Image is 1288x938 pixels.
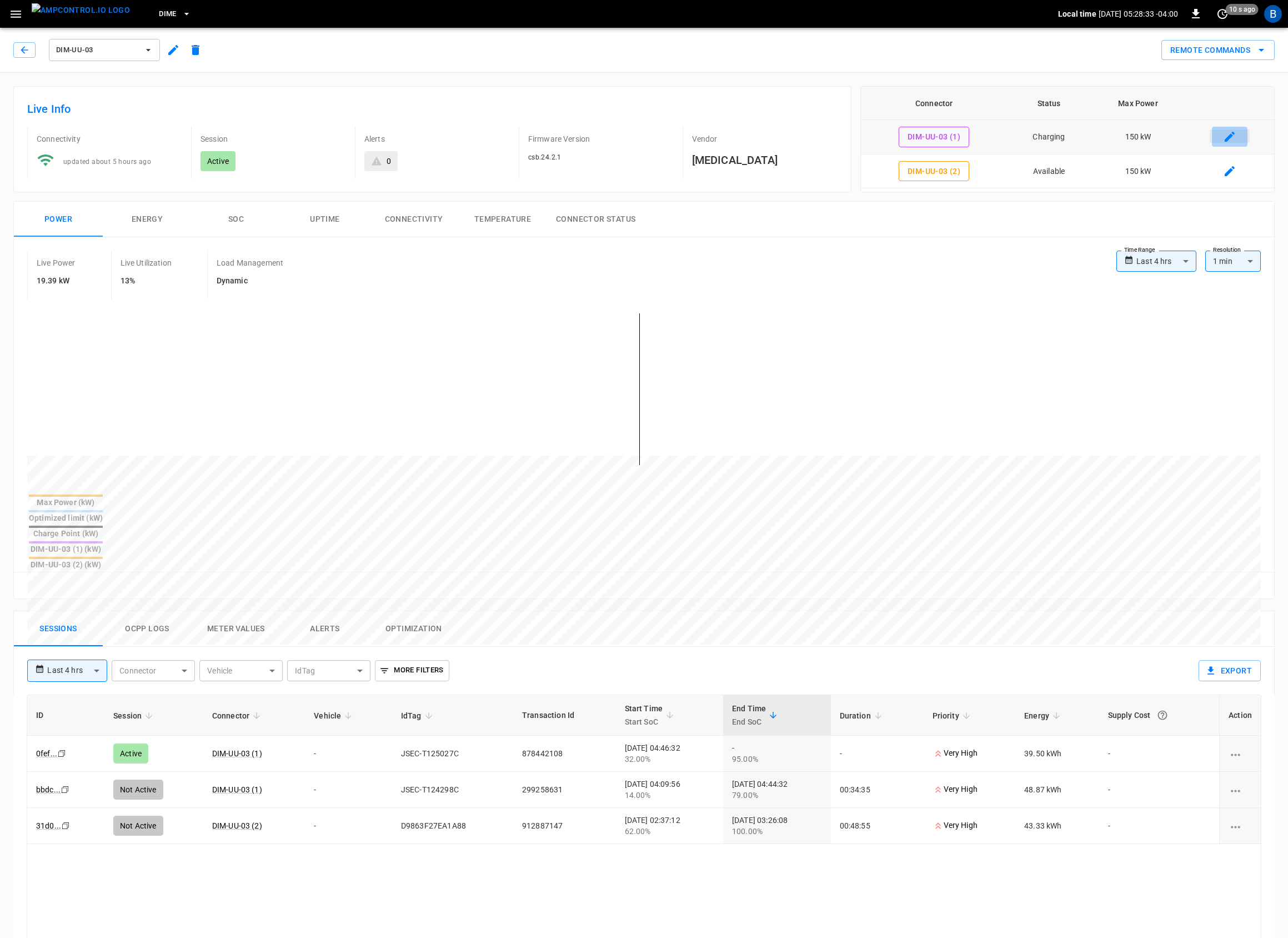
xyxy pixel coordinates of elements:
[201,133,346,144] p: Session
[63,158,151,166] span: updated about 5 hours ago
[899,127,969,147] button: DIM-UU-03 (1)
[364,133,510,144] p: Alerts
[1219,695,1261,736] th: Action
[32,3,130,17] img: ampcontrol.io logo
[103,202,192,237] button: Energy
[692,151,838,169] h6: [MEDICAL_DATA]
[732,826,821,837] div: 100.00%
[387,156,391,167] div: 0
[692,133,838,144] p: Vendor
[217,257,283,268] p: Load Management
[212,709,264,722] span: Connector
[861,87,1274,188] table: connector table
[1090,154,1185,189] td: 150 kW
[1099,808,1219,844] td: -
[37,275,76,287] h6: 19.39 kW
[369,611,458,647] button: Optimization
[113,816,163,836] div: Not Active
[528,153,562,161] span: csb.24.2.1
[625,715,663,729] p: Start SoC
[528,133,674,144] p: Firmware Version
[1229,784,1252,795] div: charging session options
[1264,5,1282,23] div: profile-icon
[1008,120,1091,154] td: Charging
[1136,251,1196,272] div: Last 4 hrs
[458,202,547,237] button: Temperature
[513,695,616,736] th: Transaction Id
[1090,87,1185,120] th: Max Power
[401,709,436,722] span: IdTag
[207,156,229,167] p: Active
[1161,40,1275,61] div: remote commands options
[1213,246,1241,255] label: Resolution
[192,202,280,237] button: SOC
[37,257,76,268] p: Live Power
[113,709,156,722] span: Session
[1090,120,1185,154] td: 150 kW
[732,815,821,837] div: [DATE] 03:26:08
[1008,87,1091,120] th: Status
[392,808,513,844] td: D9863F27EA1A88
[1108,705,1210,725] div: Supply Cost
[47,660,107,681] div: Last 4 hrs
[375,660,449,681] button: More Filters
[280,611,369,647] button: Alerts
[280,202,369,237] button: Uptime
[1214,5,1231,23] button: set refresh interval
[1226,4,1259,15] span: 10 s ago
[212,821,262,830] a: DIM-UU-03 (2)
[831,808,924,844] td: 00:48:55
[1015,808,1099,844] td: 43.33 kWh
[369,202,458,237] button: Connectivity
[1124,246,1155,255] label: Time Range
[14,611,103,647] button: Sessions
[56,44,138,57] span: DIM-UU-03
[625,815,714,837] div: [DATE] 02:37:12
[37,133,182,144] p: Connectivity
[933,820,978,831] p: Very High
[732,702,780,729] span: End TimeEnd SoC
[1099,8,1178,19] p: [DATE] 05:28:33 -04:00
[732,702,766,729] div: End Time
[61,820,72,832] div: copy
[1058,8,1096,19] p: Local time
[1152,705,1172,725] button: The cost of your charging session based on your supply rates
[1205,251,1261,272] div: 1 min
[861,87,1008,120] th: Connector
[103,611,192,647] button: Ocpp logs
[1229,820,1252,831] div: charging session options
[1008,154,1091,189] td: Available
[49,39,160,61] button: DIM-UU-03
[899,161,969,182] button: DIM-UU-03 (2)
[217,275,283,287] h6: Dynamic
[625,702,663,729] div: Start Time
[154,3,196,25] button: Dime
[513,808,616,844] td: 912887147
[1161,40,1275,61] button: Remote Commands
[27,695,104,736] th: ID
[121,275,172,287] h6: 13%
[547,202,644,237] button: Connector Status
[14,202,103,237] button: Power
[840,709,885,722] span: Duration
[1199,660,1261,681] button: Export
[27,100,838,118] h6: Live Info
[27,695,1261,844] table: sessions table
[1229,748,1252,759] div: charging session options
[305,808,392,844] td: -
[1024,709,1064,722] span: Energy
[159,8,177,21] span: Dime
[625,826,714,837] div: 62.00%
[314,709,355,722] span: Vehicle
[121,257,172,268] p: Live Utilization
[192,611,280,647] button: Meter Values
[732,715,766,729] p: End SoC
[933,709,974,722] span: Priority
[625,702,678,729] span: Start TimeStart SoC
